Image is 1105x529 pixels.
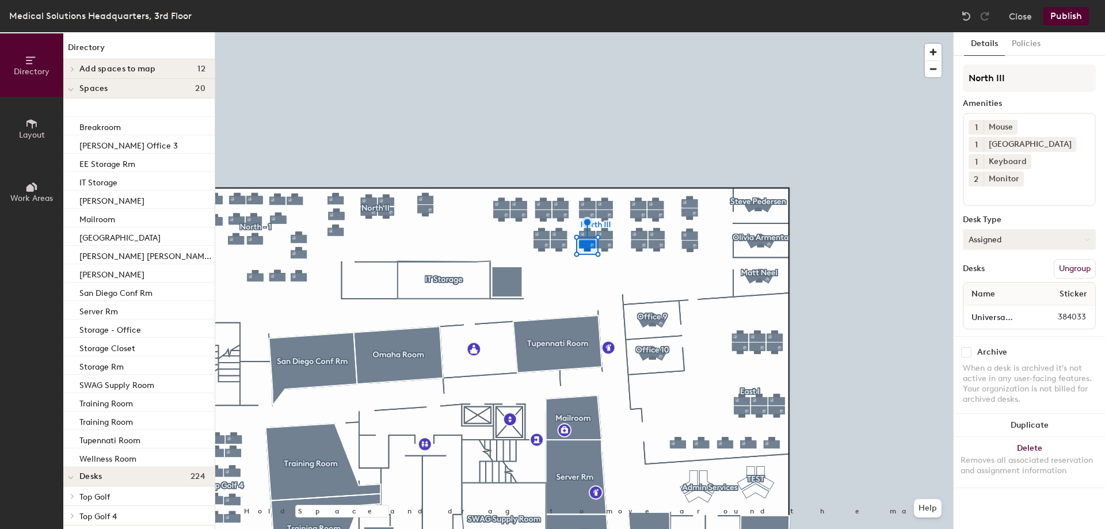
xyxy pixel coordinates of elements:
[975,121,978,134] span: 1
[79,377,154,390] p: SWAG Supply Room
[79,451,136,464] p: Wellness Room
[914,499,942,517] button: Help
[79,512,117,522] span: Top Golf 4
[1054,259,1096,279] button: Ungroup
[79,492,110,502] span: Top Golf
[79,414,133,427] p: Training Room
[1043,7,1089,25] button: Publish
[966,309,1030,325] input: Unnamed desk
[969,172,984,187] button: 2
[14,67,49,77] span: Directory
[1030,311,1093,324] span: 384033
[79,322,141,335] p: Storage - Office
[963,215,1096,224] div: Desk Type
[975,156,978,168] span: 1
[964,32,1005,56] button: Details
[975,139,978,151] span: 1
[963,363,1096,405] div: When a desk is archived it's not active in any user-facing features. Your organization is not bil...
[79,285,153,298] p: San Diego Conf Rm
[1009,7,1032,25] button: Close
[79,156,135,169] p: EE Storage Rm
[79,432,140,446] p: Tupennati Room
[954,414,1105,437] button: Duplicate
[966,284,1001,305] span: Name
[984,172,1024,187] div: Monitor
[79,248,212,261] p: [PERSON_NAME] [PERSON_NAME] O-26
[969,154,984,169] button: 1
[79,174,117,188] p: IT Storage
[79,193,144,206] p: [PERSON_NAME]
[79,211,115,224] p: Mailroom
[9,9,192,23] div: Medical Solutions Headquarters, 3rd Floor
[79,64,156,74] span: Add spaces to map
[79,84,108,93] span: Spaces
[1005,32,1047,56] button: Policies
[79,230,161,243] p: [GEOGRAPHIC_DATA]
[195,84,205,93] span: 20
[79,472,102,481] span: Desks
[79,267,144,280] p: [PERSON_NAME]
[19,130,45,140] span: Layout
[190,472,205,481] span: 224
[984,154,1031,169] div: Keyboard
[961,455,1098,476] div: Removes all associated reservation and assignment information
[963,99,1096,108] div: Amenities
[984,120,1018,135] div: Mouse
[954,437,1105,488] button: DeleteRemoves all associated reservation and assignment information
[963,264,985,273] div: Desks
[63,41,215,59] h1: Directory
[974,173,978,185] span: 2
[979,10,990,22] img: Redo
[197,64,205,74] span: 12
[79,359,124,372] p: Storage Rm
[1054,284,1093,305] span: Sticker
[79,138,178,151] p: [PERSON_NAME] Office 3
[977,348,1007,357] div: Archive
[961,10,972,22] img: Undo
[969,137,984,152] button: 1
[79,340,135,353] p: Storage Closet
[79,395,133,409] p: Training Room
[963,229,1096,250] button: Assigned
[969,120,984,135] button: 1
[79,303,118,317] p: Server Rm
[984,137,1076,152] div: [GEOGRAPHIC_DATA]
[10,193,53,203] span: Work Areas
[79,119,121,132] p: Breakroom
